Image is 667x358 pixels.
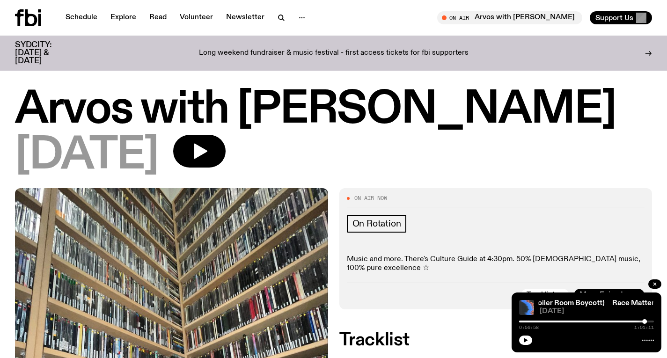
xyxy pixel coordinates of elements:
span: More Episodes [579,292,630,299]
span: On Air Now [354,196,387,201]
a: Newsletter [220,11,270,24]
a: Explore [105,11,142,24]
a: On Rotation [347,215,407,233]
span: 1:01:11 [634,325,654,330]
h2: Tracklist [339,332,652,349]
button: Tracklist [521,289,569,302]
a: Schedule [60,11,103,24]
h3: SYDCITY: [DATE] & [DATE] [15,41,75,65]
p: Long weekend fundraiser & music festival - first access tickets for fbi supporters [199,49,469,58]
span: [DATE] [540,308,654,315]
a: Read [144,11,172,24]
a: Volunteer [174,11,219,24]
img: A spectral view of a waveform, warped and glitched [519,300,534,315]
span: [DATE] [15,135,158,177]
p: Music and more. There's Culture Guide at 4:30pm. 50% [DEMOGRAPHIC_DATA] music, 100% pure excellen... [347,255,645,273]
span: On Rotation [352,219,401,229]
span: 0:56:58 [519,325,539,330]
span: Support Us [595,14,633,22]
a: More Episodes [574,289,645,302]
button: On AirArvos with [PERSON_NAME] [437,11,582,24]
h1: Arvos with [PERSON_NAME] [15,89,652,131]
button: Support Us [590,11,652,24]
span: Tracklist [527,292,555,299]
